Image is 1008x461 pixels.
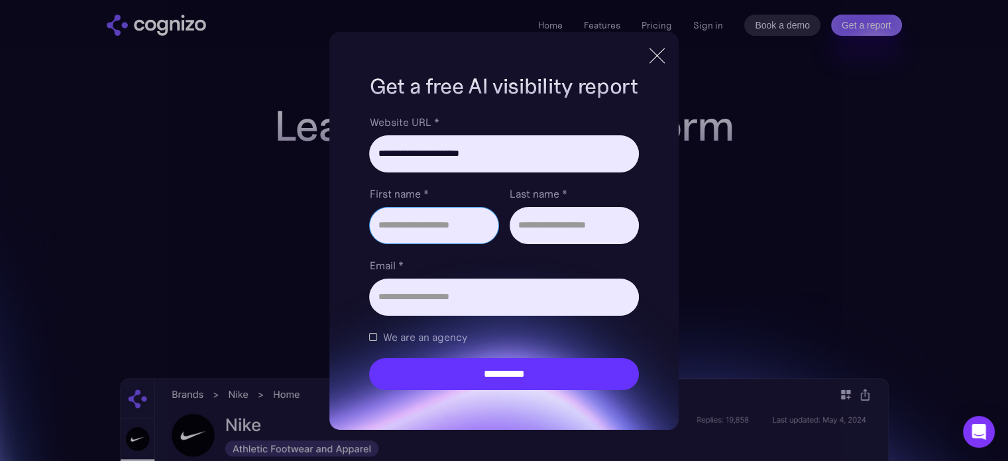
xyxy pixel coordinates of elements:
[369,114,638,390] form: Brand Report Form
[369,257,638,273] label: Email *
[510,186,639,202] label: Last name *
[369,114,638,130] label: Website URL *
[369,72,638,101] h1: Get a free AI visibility report
[382,329,467,345] span: We are an agency
[369,186,498,202] label: First name *
[963,416,995,448] div: Open Intercom Messenger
